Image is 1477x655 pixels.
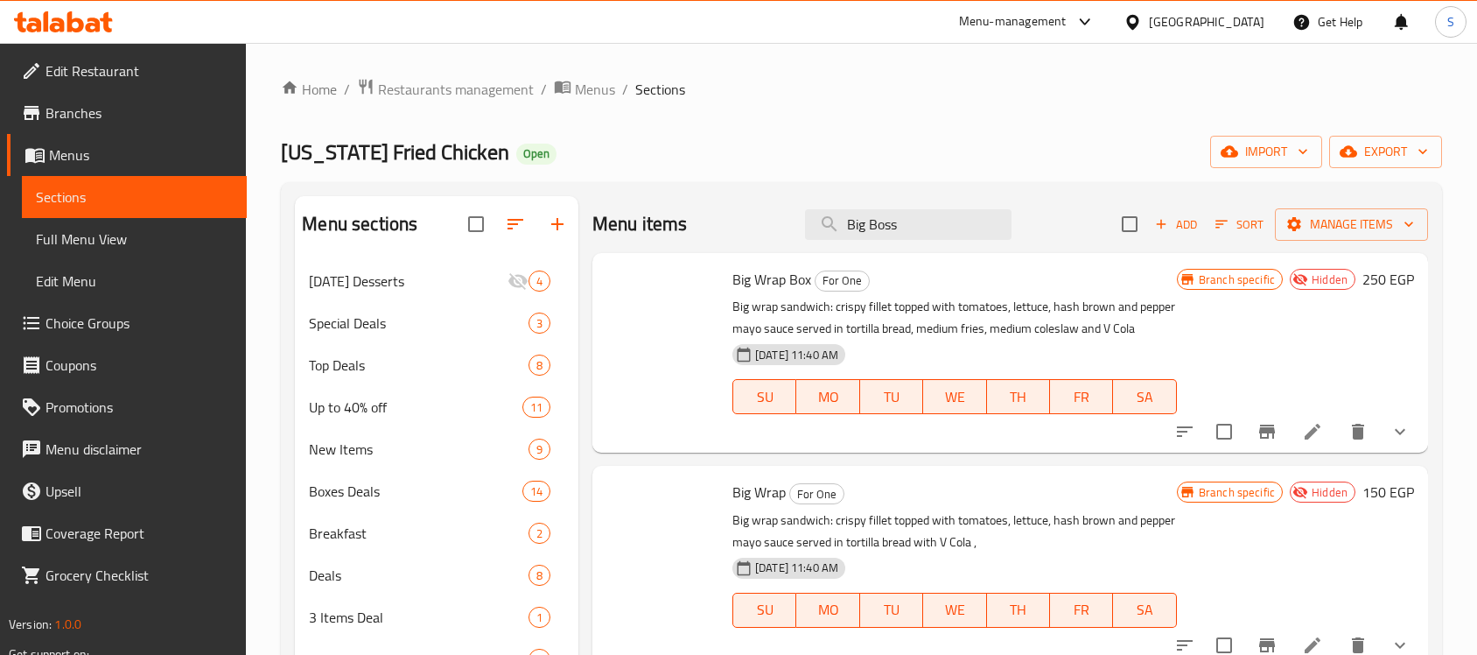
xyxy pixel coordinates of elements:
[458,206,494,243] span: Select all sections
[529,357,549,374] span: 8
[7,92,247,134] a: Branches
[959,11,1067,32] div: Menu-management
[923,379,986,414] button: WE
[528,313,550,334] div: items
[923,593,986,628] button: WE
[1379,411,1421,453] button: show more
[1057,597,1106,623] span: FR
[45,523,233,544] span: Coverage Report
[281,79,337,100] a: Home
[575,79,615,100] span: Menus
[1337,411,1379,453] button: delete
[1362,267,1414,292] h6: 250 EGP
[1211,211,1268,238] button: Sort
[522,481,550,502] div: items
[45,439,233,460] span: Menu disclaimer
[1113,593,1176,628] button: SA
[309,439,528,460] span: New Items
[748,560,845,576] span: [DATE] 11:40 AM
[507,271,528,292] svg: Inactive section
[732,379,796,414] button: SU
[528,439,550,460] div: items
[357,78,534,101] a: Restaurants management
[732,479,786,505] span: Big Wrap
[295,554,578,596] div: Deals8
[309,313,528,334] div: Special Deals
[7,386,247,428] a: Promotions
[45,481,233,502] span: Upsell
[1362,480,1414,504] h6: 150 EGP
[7,512,247,554] a: Coverage Report
[9,613,52,636] span: Version:
[1289,214,1414,236] span: Manage items
[295,428,578,470] div: New Items9
[1275,208,1428,241] button: Manage items
[523,483,549,500] span: 14
[22,260,247,302] a: Edit Menu
[1192,271,1282,288] span: Branch specific
[281,132,509,172] span: [US_STATE] Fried Chicken
[36,271,233,292] span: Edit Menu
[732,510,1177,553] p: Big wrap sandwich: crispy fillet topped with tomatoes, lettuce, hash brown and pepper mayo sauce ...
[295,260,578,302] div: [DATE] Desserts4
[295,386,578,428] div: Up to 40% off11
[1389,421,1410,442] svg: Show Choices
[45,397,233,418] span: Promotions
[378,79,534,100] span: Restaurants management
[523,399,549,416] span: 11
[1210,136,1322,168] button: import
[7,554,247,596] a: Grocery Checklist
[635,79,685,100] span: Sections
[295,344,578,386] div: Top Deals8
[309,271,507,292] div: Ramadan Desserts
[7,344,247,386] a: Coupons
[860,379,923,414] button: TU
[295,470,578,512] div: Boxes Deals14
[1148,211,1204,238] button: Add
[22,176,247,218] a: Sections
[930,597,979,623] span: WE
[528,355,550,376] div: items
[1113,379,1176,414] button: SA
[1057,384,1106,410] span: FR
[740,384,789,410] span: SU
[529,567,549,584] span: 8
[7,302,247,344] a: Choice Groups
[309,607,528,628] span: 3 Items Deal
[1149,12,1264,32] div: [GEOGRAPHIC_DATA]
[516,144,556,165] div: Open
[309,355,528,376] span: Top Deals
[309,397,521,418] div: Up to 40% off
[994,597,1043,623] span: TH
[36,187,233,208] span: Sections
[790,484,843,504] span: For One
[1447,12,1454,32] span: S
[1050,593,1113,628] button: FR
[22,218,247,260] a: Full Menu View
[867,597,916,623] span: TU
[805,209,1011,240] input: search
[516,146,556,161] span: Open
[281,78,1442,101] nav: breadcrumb
[49,144,233,166] span: Menus
[36,229,233,250] span: Full Menu View
[987,593,1050,628] button: TH
[7,134,247,176] a: Menus
[295,302,578,344] div: Special Deals3
[309,523,528,544] span: Breakfast
[748,347,845,363] span: [DATE] 11:40 AM
[7,50,247,92] a: Edit Restaurant
[309,565,528,586] span: Deals
[994,384,1043,410] span: TH
[789,483,844,504] div: For One
[528,271,550,292] div: items
[622,79,628,100] li: /
[1305,271,1354,288] span: Hidden
[1343,141,1428,163] span: export
[1111,206,1148,243] span: Select section
[7,470,247,512] a: Upsell
[1305,484,1354,501] span: Hidden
